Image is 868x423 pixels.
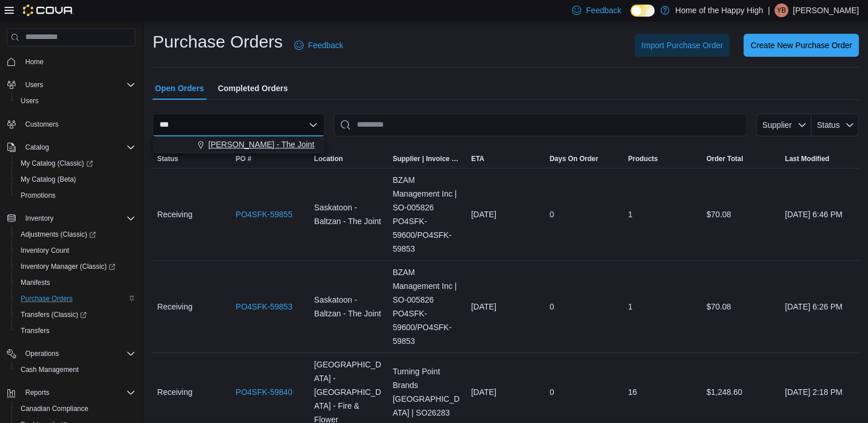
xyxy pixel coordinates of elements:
[25,349,59,358] span: Operations
[780,381,859,404] div: [DATE] 2:18 PM
[208,139,314,150] span: [PERSON_NAME] - The Joint
[545,150,624,168] button: Days On Order
[641,40,723,51] span: Import Purchase Order
[16,189,60,202] a: Promotions
[21,78,135,92] span: Users
[236,154,251,163] span: PO #
[392,154,462,163] span: Supplier | Invoice Number
[16,244,74,257] a: Inventory Count
[785,154,829,163] span: Last Modified
[21,211,58,225] button: Inventory
[762,120,792,130] span: Supplier
[23,5,74,16] img: Cova
[21,386,135,399] span: Reports
[16,276,135,289] span: Manifests
[550,207,554,221] span: 0
[21,262,115,271] span: Inventory Manager (Classic)
[21,294,73,303] span: Purchase Orders
[624,150,702,168] button: Products
[231,150,310,168] button: PO #
[777,3,786,17] span: YB
[25,80,43,89] span: Users
[218,77,288,100] span: Completed Orders
[702,150,780,168] button: Order Total
[11,258,140,275] a: Inventory Manager (Classic)
[310,150,388,168] button: Location
[471,154,484,163] span: ETA
[11,155,140,171] a: My Catalog (Classic)
[780,295,859,318] div: [DATE] 6:26 PM
[550,300,554,314] span: 0
[16,244,135,257] span: Inventory Count
[702,381,780,404] div: $1,248.60
[11,275,140,291] button: Manifests
[314,154,343,163] div: Location
[236,385,293,399] a: PO4SFK-59840
[21,78,48,92] button: Users
[11,93,140,109] button: Users
[756,113,811,136] button: Supplier
[21,175,76,184] span: My Catalog (Beta)
[702,203,780,226] div: $70.08
[768,3,770,17] p: |
[21,386,54,399] button: Reports
[308,40,343,51] span: Feedback
[21,117,135,131] span: Customers
[2,385,140,401] button: Reports
[16,189,135,202] span: Promotions
[157,300,192,314] span: Receiving
[16,402,135,416] span: Canadian Compliance
[11,323,140,339] button: Transfers
[550,154,598,163] span: Days On Order
[628,385,637,399] span: 16
[16,308,135,322] span: Transfers (Classic)
[16,292,77,305] a: Purchase Orders
[628,207,633,221] span: 1
[16,324,135,338] span: Transfers
[25,120,59,129] span: Customers
[21,365,79,374] span: Cash Management
[16,173,81,186] a: My Catalog (Beta)
[11,307,140,323] a: Transfers (Classic)
[550,385,554,399] span: 0
[2,77,140,93] button: Users
[21,347,135,361] span: Operations
[774,3,788,17] div: Yuli Berdychevskiy
[16,363,135,377] span: Cash Management
[11,401,140,417] button: Canadian Compliance
[388,150,466,168] button: Supplier | Invoice Number
[706,154,743,163] span: Order Total
[2,210,140,226] button: Inventory
[21,326,49,335] span: Transfers
[2,346,140,362] button: Operations
[2,116,140,132] button: Customers
[793,3,859,17] p: [PERSON_NAME]
[16,402,93,416] a: Canadian Compliance
[16,173,135,186] span: My Catalog (Beta)
[21,55,48,69] a: Home
[586,5,621,16] span: Feedback
[21,96,38,105] span: Users
[236,207,293,221] a: PO4SFK-59855
[750,40,852,51] span: Create New Purchase Order
[675,3,763,17] p: Home of the Happy High
[21,140,53,154] button: Catalog
[309,120,318,130] button: Close list of options
[466,203,545,226] div: [DATE]
[16,156,135,170] span: My Catalog (Classic)
[21,117,63,131] a: Customers
[11,242,140,258] button: Inventory Count
[630,5,655,17] input: Dark Mode
[153,30,283,53] h1: Purchase Orders
[702,295,780,318] div: $70.08
[635,34,730,57] button: Import Purchase Order
[21,278,50,287] span: Manifests
[11,291,140,307] button: Purchase Orders
[25,388,49,397] span: Reports
[236,300,293,314] a: PO4SFK-59853
[155,77,204,100] span: Open Orders
[21,310,87,319] span: Transfers (Classic)
[388,261,466,352] div: BZAM Management Inc | SO-005826 PO4SFK-59600/PO4SFK-59853
[153,136,325,153] div: Choose from the following options
[16,228,135,241] span: Adjustments (Classic)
